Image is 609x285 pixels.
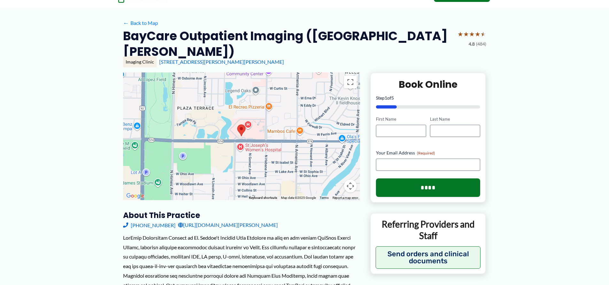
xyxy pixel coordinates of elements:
h2: Book Online [376,78,480,91]
span: Map data ©2025 Google [281,196,316,199]
span: ← [123,20,129,26]
h2: BayCare Outpatient Imaging ([GEOGRAPHIC_DATA][PERSON_NAME]) [123,28,452,60]
label: First Name [376,116,426,122]
span: ★ [475,28,480,40]
a: Open this area in Google Maps (opens a new window) [125,192,146,200]
span: ★ [469,28,475,40]
img: Google [125,192,146,200]
span: (484) [476,40,486,48]
button: Send orders and clinical documents [376,246,481,269]
a: [PHONE_NUMBER] [123,220,176,230]
p: Referring Providers and Staff [376,218,481,242]
button: Map camera controls [344,180,357,192]
span: ★ [457,28,463,40]
a: Report a map error [332,196,358,199]
h3: About this practice [123,210,360,220]
span: ★ [463,28,469,40]
p: Step of [376,96,480,100]
span: 4.8 [469,40,475,48]
div: Imaging Clinic [123,56,157,67]
span: ★ [480,28,486,40]
a: [STREET_ADDRESS][PERSON_NAME][PERSON_NAME] [159,59,284,65]
span: 5 [391,95,394,101]
span: (Required) [417,151,435,155]
a: ←Back to Map [123,18,158,28]
a: [URL][DOMAIN_NAME][PERSON_NAME] [178,220,278,230]
button: Toggle fullscreen view [344,76,357,88]
label: Last Name [430,116,480,122]
a: Terms (opens in new tab) [320,196,329,199]
span: 1 [385,95,387,101]
button: Keyboard shortcuts [249,196,277,200]
label: Your Email Address [376,150,480,156]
